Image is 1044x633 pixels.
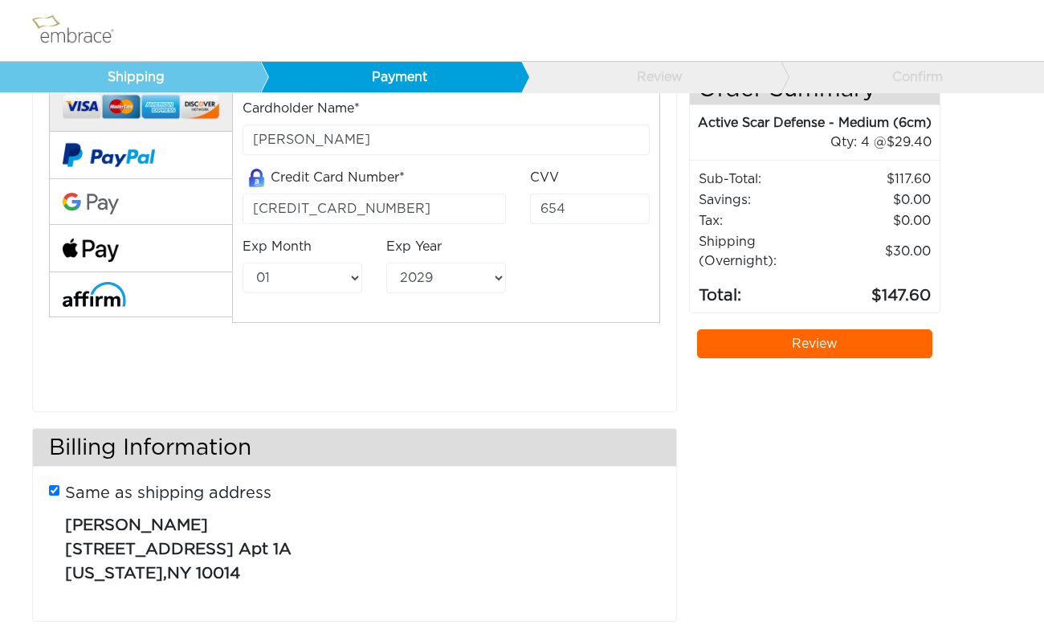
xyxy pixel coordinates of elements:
[386,237,442,256] label: Exp Year
[690,113,932,133] div: Active Scar Defense - Medium (6cm)
[887,136,932,149] span: 29.40
[243,168,405,188] label: Credit Card Number*
[826,210,932,231] td: 0.00
[33,429,676,467] h3: Billing Information
[530,168,559,187] label: CVV
[239,541,292,557] span: Apt 1A
[63,193,119,215] img: Google-Pay-Logo.svg
[781,62,1042,92] a: Confirm
[826,169,932,190] td: 117.60
[698,231,826,272] td: Shipping (Overnight):
[65,481,271,505] label: Same as shipping address
[698,190,826,210] td: Savings :
[63,132,155,178] img: paypal-v2.png
[196,566,240,582] span: 10014
[826,272,932,308] td: 147.60
[167,566,191,582] span: NY
[65,517,208,533] span: [PERSON_NAME]
[826,190,932,210] td: 0.00
[65,505,647,586] p: ,
[826,231,932,272] td: $30.00
[698,210,826,231] td: Tax:
[65,566,163,582] span: [US_STATE]
[28,10,133,51] img: logo.png
[260,62,521,92] a: Payment
[698,272,826,308] td: Total:
[243,169,271,187] img: amazon-lock.png
[710,133,932,152] div: 4 @
[63,239,119,262] img: fullApplePay.png
[520,62,781,92] a: Review
[63,91,219,123] img: credit-cards.png
[697,329,932,358] a: Review
[65,541,234,557] span: [STREET_ADDRESS]
[243,237,312,256] label: Exp Month
[698,169,826,190] td: Sub-Total:
[243,99,360,118] label: Cardholder Name*
[63,282,126,307] img: affirm-logo.svg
